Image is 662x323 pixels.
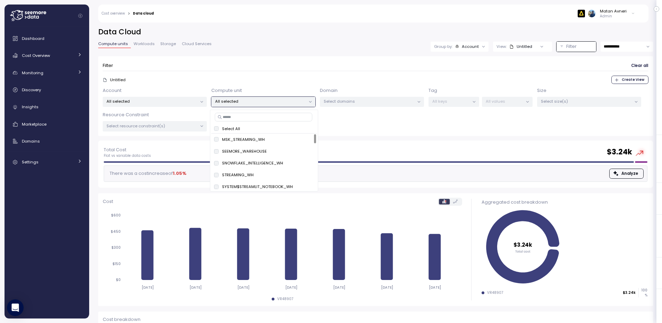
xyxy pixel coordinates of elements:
[600,8,627,14] div: Matan Avneri
[7,299,24,316] div: Open Intercom Messenger
[428,285,441,290] tspan: [DATE]
[111,213,121,218] tspan: $600
[611,76,648,84] button: Create View
[434,44,452,49] p: Group by:
[141,285,153,290] tspan: [DATE]
[111,229,121,234] tspan: $450
[588,10,595,17] img: ALV-UjUVxIkeIaRoomKGeHin0OSlZMlOuLYi_qlTowhtg4pG4IPCcG2zkZ75LSJJS4YDlcFxR30P8nSqfQHZpeaib8l751w4o...
[107,123,197,129] p: Select resource constraint(s)
[623,290,636,295] p: $3.24k
[103,87,121,94] p: Account
[639,288,647,297] p: 100 %
[324,99,414,104] p: Select domains
[541,99,631,104] p: Select size(s)
[112,262,121,266] tspan: $150
[98,42,128,46] span: Compute units
[7,66,86,80] a: Monitoring
[116,278,121,282] tspan: $0
[211,87,242,94] p: Compute unit
[128,11,130,16] div: >
[22,87,41,93] span: Discovery
[104,146,151,153] p: Total Cost
[515,249,531,254] tspan: Total cost
[182,42,212,46] span: Cloud Services
[189,285,201,290] tspan: [DATE]
[285,285,297,290] tspan: [DATE]
[222,184,293,189] p: SYSTEM$STREAMLIT_NOTEBOOK_WH
[622,76,644,84] span: Create View
[102,12,125,15] a: Cost overview
[98,27,653,37] h2: Data Cloud
[22,36,44,41] span: Dashboard
[7,117,86,131] a: Marketplace
[222,126,240,131] p: Select All
[22,53,50,58] span: Cost Overview
[173,170,186,177] div: 1.05 %
[621,169,638,178] span: Analyze
[22,138,40,144] span: Domains
[482,199,647,206] div: Aggregated cost breakdown
[160,42,176,46] span: Storage
[22,70,43,76] span: Monitoring
[631,61,648,71] button: Clear all
[22,104,39,110] span: Insights
[76,13,85,18] button: Collapse navigation
[103,62,113,69] p: Filter
[22,121,46,127] span: Marketplace
[7,83,86,97] a: Discovery
[566,43,577,50] p: Filter
[600,14,627,19] p: Admin
[509,44,532,49] div: Untitled
[277,297,293,301] div: VR48907
[103,316,648,323] p: Cost breakdown
[7,100,86,114] a: Insights
[222,137,265,142] p: MSK_STREAMING_WH
[103,111,149,118] p: Resource Constraint
[110,77,126,83] p: Untitled
[237,285,249,290] tspan: [DATE]
[222,172,254,178] p: STREAMING_WH
[333,285,345,290] tspan: [DATE]
[22,159,39,165] span: Settings
[222,148,267,154] p: SEEMORE_WAREHOUSE
[7,32,86,45] a: Dashboard
[7,134,86,148] a: Domains
[557,42,596,52] button: Filter
[537,87,546,94] p: Size
[7,49,86,62] a: Cost Overview
[432,99,469,104] p: All keys
[320,87,338,94] p: Domain
[428,87,437,94] p: Tag
[111,245,121,250] tspan: $300
[381,285,393,290] tspan: [DATE]
[134,42,155,46] span: Workloads
[607,147,632,157] h2: $ 3.24k
[486,99,523,104] p: All values
[631,61,648,70] span: Clear all
[104,153,151,158] p: Flat vs variable data costs
[133,12,154,15] div: Data cloud
[578,10,585,17] img: 6628aa71fabf670d87b811be.PNG
[514,241,532,248] tspan: $3.24k
[215,99,306,104] p: All selected
[7,155,86,169] a: Settings
[107,99,197,104] p: All selected
[108,170,186,177] div: There was a cost increase of
[496,44,507,49] p: View:
[609,169,644,179] button: Analyze
[222,160,283,166] p: SNOWFLAKE_INTELLIGENCE_WH
[487,290,503,295] div: VR48907
[103,198,113,205] p: Cost
[462,44,479,49] div: Account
